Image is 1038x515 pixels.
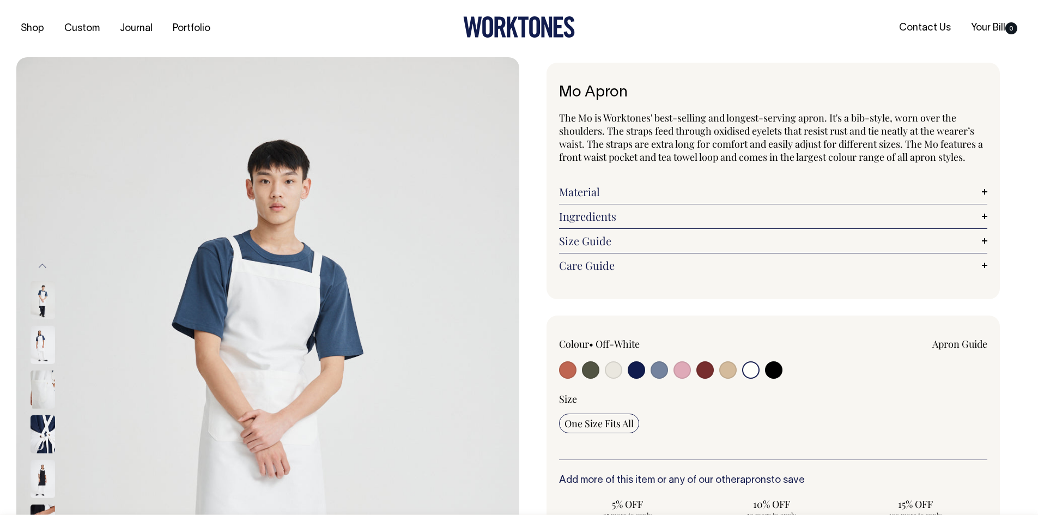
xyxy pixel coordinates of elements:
div: Colour [559,337,731,350]
a: Custom [60,20,104,38]
a: Your Bill0 [967,19,1022,37]
a: Shop [16,20,48,38]
button: Previous [34,253,51,278]
span: 15% OFF [852,498,979,511]
span: One Size Fits All [564,417,634,430]
img: Mo Apron [31,460,55,498]
a: Material [559,185,988,198]
span: • [589,337,593,350]
span: 0 [1005,22,1017,34]
a: Contact Us [895,19,955,37]
a: Apron Guide [932,337,987,350]
label: Off-White [596,337,640,350]
input: One Size Fits All [559,414,639,433]
img: off-white [31,326,55,364]
h6: Add more of this item or any of our other to save [559,475,988,486]
a: Portfolio [168,20,215,38]
a: Size Guide [559,234,988,247]
img: off-white [31,281,55,319]
img: off-white [31,371,55,409]
h1: Mo Apron [559,84,988,101]
span: 5% OFF [564,498,691,511]
a: aprons [740,476,771,485]
img: off-white [31,415,55,453]
span: 10% OFF [708,498,835,511]
a: Ingredients [559,210,988,223]
a: Journal [116,20,157,38]
div: Size [559,392,988,405]
span: The Mo is Worktones' best-selling and longest-serving apron. It's a bib-style, worn over the shou... [559,111,983,163]
a: Care Guide [559,259,988,272]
